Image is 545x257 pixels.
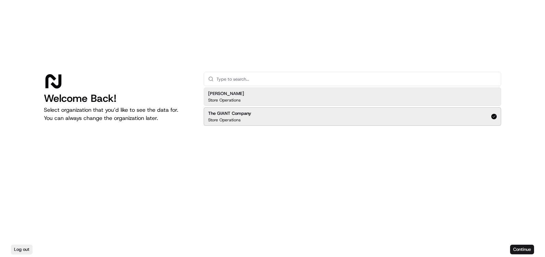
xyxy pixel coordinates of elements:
h1: Welcome Back! [44,92,193,105]
p: Store Operations [208,117,241,123]
h2: The GIANT Company [208,110,251,117]
button: Continue [510,245,534,254]
div: Suggestions [204,86,501,127]
p: Select organization that you’d like to see the data for. You can always change the organization l... [44,106,193,122]
button: Log out [11,245,33,254]
input: Type to search... [216,72,497,86]
h2: [PERSON_NAME] [208,91,244,97]
p: Store Operations [208,97,241,103]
